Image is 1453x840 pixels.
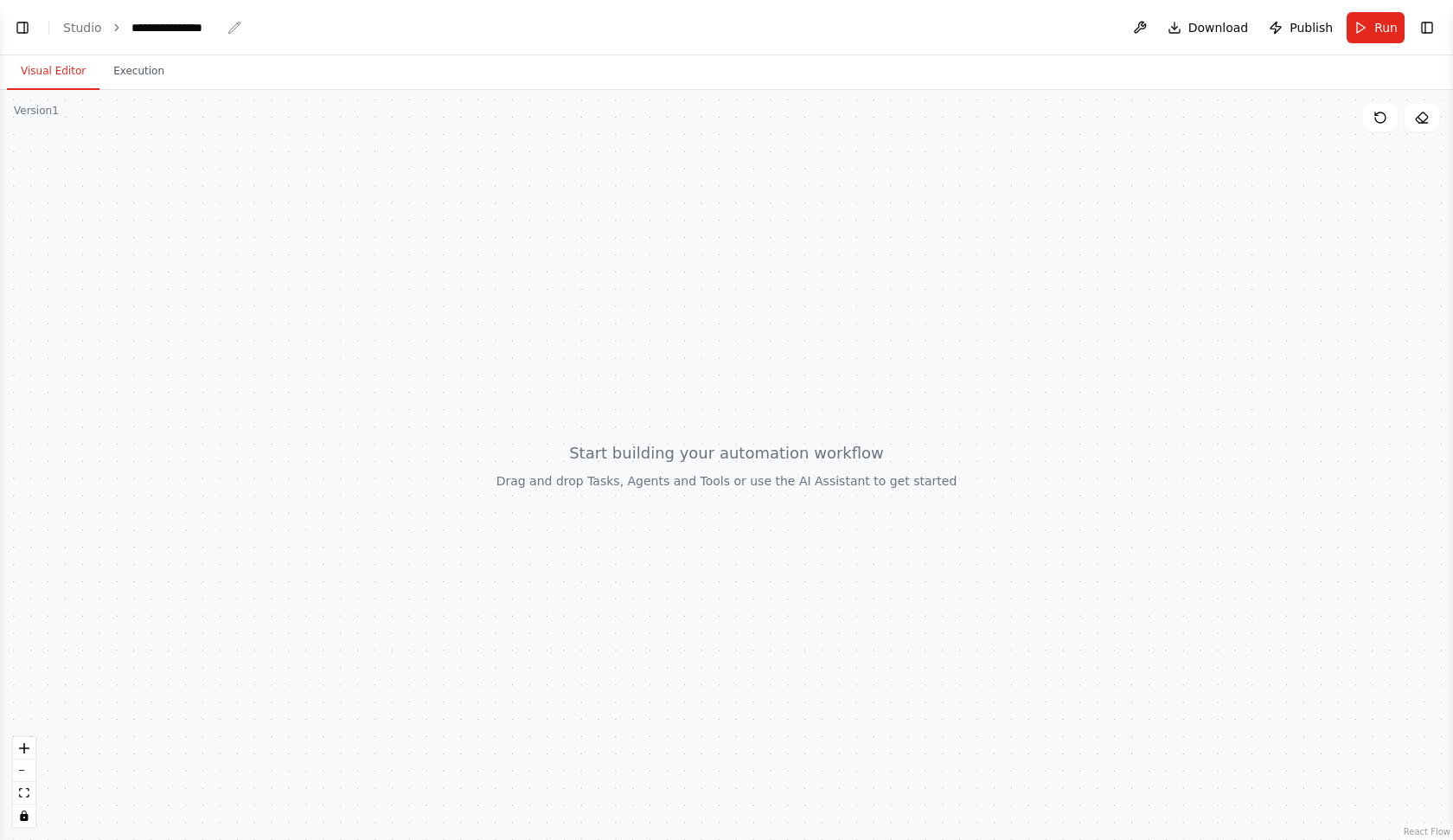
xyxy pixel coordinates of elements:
button: Execution [99,54,178,90]
button: zoom out [13,760,35,782]
button: zoom in [13,737,35,760]
button: Download [1161,12,1256,43]
span: Publish [1290,19,1333,36]
button: Show right sidebar [1415,16,1439,40]
button: Show left sidebar [10,16,35,40]
span: Download [1188,19,1249,36]
button: fit view [13,782,35,805]
a: Studio [63,21,102,35]
span: Run [1374,19,1398,36]
nav: breadcrumb [63,19,241,36]
button: Run [1347,12,1405,43]
button: Publish [1262,12,1340,43]
button: Visual Editor [7,54,99,90]
a: React Flow attribution [1404,827,1450,837]
div: React Flow controls [13,737,35,827]
div: Version 1 [14,104,59,118]
button: toggle interactivity [13,805,35,827]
